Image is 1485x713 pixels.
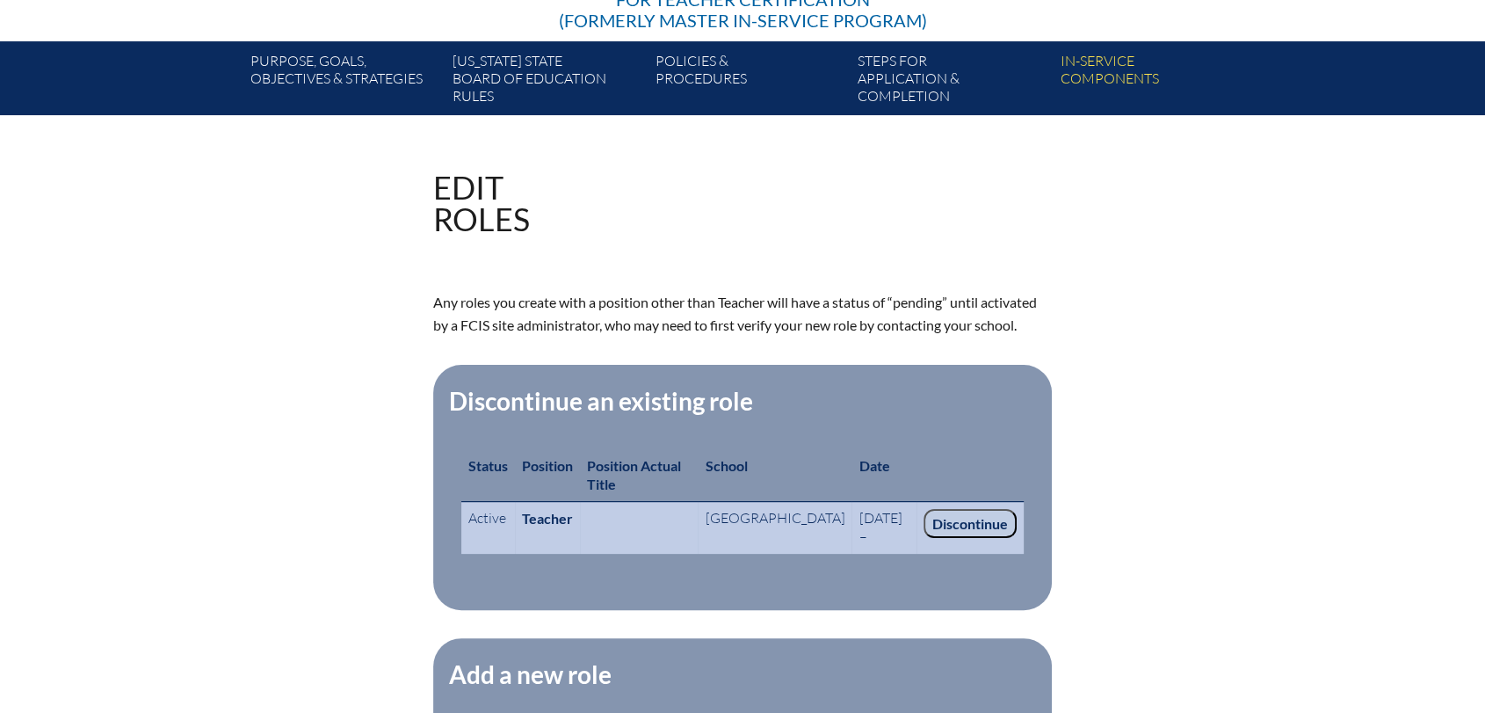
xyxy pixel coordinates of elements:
h1: Edit Roles [433,171,530,235]
a: Purpose, goals,objectives & strategies [243,48,445,115]
input: Discontinue [924,509,1017,539]
td: [GEOGRAPHIC_DATA] [698,501,851,553]
th: Position [515,449,580,501]
a: In-servicecomponents [1054,48,1256,115]
a: [US_STATE] StateBoard of Education rules [445,48,648,115]
td: Active [461,501,515,553]
th: School [698,449,851,501]
td: [DATE] – [851,501,916,553]
th: Position Actual Title [580,449,698,501]
legend: Add a new role [447,659,613,689]
a: Policies &Procedures [648,48,851,115]
th: Date [851,449,1024,501]
b: Teacher [522,510,573,527]
a: Steps forapplication & completion [851,48,1053,115]
p: Any roles you create with a position other than Teacher will have a status of “pending” until act... [433,291,1052,337]
th: Status [461,449,515,501]
legend: Discontinue an existing role [447,386,755,416]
